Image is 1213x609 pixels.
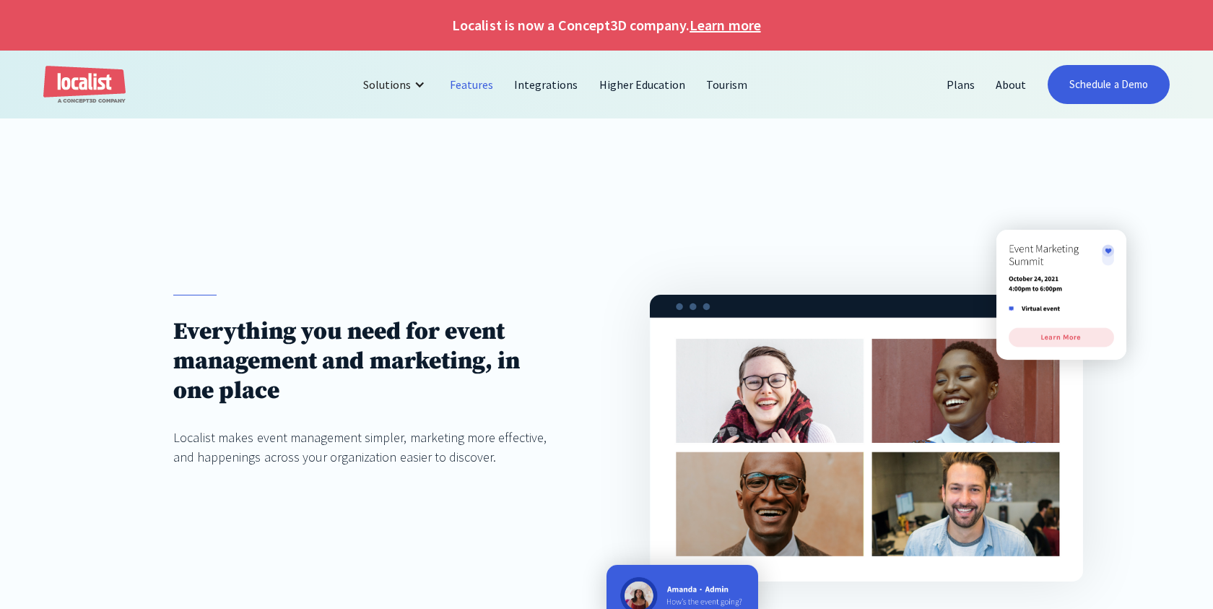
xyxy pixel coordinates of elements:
[352,67,440,102] div: Solutions
[440,67,504,102] a: Features
[504,67,588,102] a: Integrations
[1048,65,1170,104] a: Schedule a Demo
[690,14,760,36] a: Learn more
[986,67,1037,102] a: About
[696,67,758,102] a: Tourism
[589,67,697,102] a: Higher Education
[173,428,563,467] div: Localist makes event management simpler, marketing more effective, and happenings across your org...
[43,66,126,104] a: home
[936,67,986,102] a: Plans
[173,317,563,406] h1: Everything you need for event management and marketing, in one place
[363,76,411,93] div: Solutions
